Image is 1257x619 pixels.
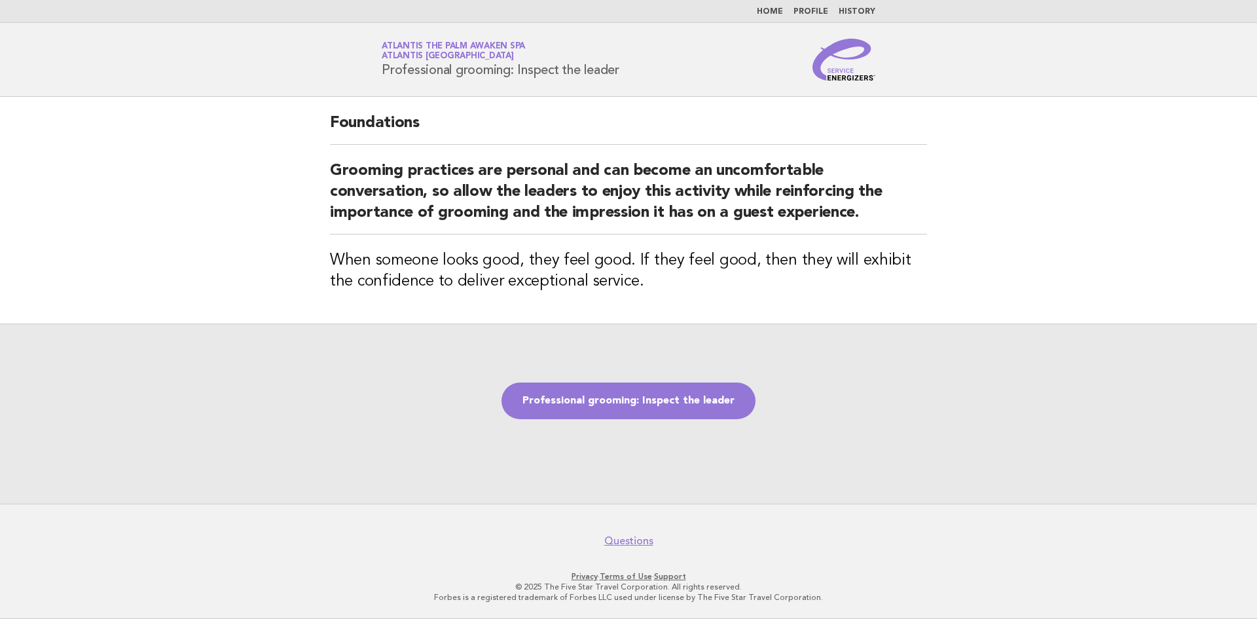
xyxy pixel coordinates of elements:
a: Professional grooming: Inspect the leader [501,383,756,419]
h1: Professional grooming: Inspect the leader [382,43,619,77]
a: Profile [793,8,828,16]
a: Home [757,8,783,16]
a: Terms of Use [600,572,652,581]
a: Privacy [572,572,598,581]
span: Atlantis [GEOGRAPHIC_DATA] [382,52,514,61]
a: Support [654,572,686,581]
h3: When someone looks good, they feel good. If they feel good, then they will exhibit the confidence... [330,250,927,292]
img: Service Energizers [812,39,875,81]
p: Forbes is a registered trademark of Forbes LLC used under license by The Five Star Travel Corpora... [228,592,1029,603]
a: History [839,8,875,16]
p: · · [228,571,1029,582]
a: Questions [604,535,653,548]
h2: Foundations [330,113,927,145]
a: Atlantis The Palm Awaken SpaAtlantis [GEOGRAPHIC_DATA] [382,42,525,60]
p: © 2025 The Five Star Travel Corporation. All rights reserved. [228,582,1029,592]
h2: Grooming practices are personal and can become an uncomfortable conversation, so allow the leader... [330,160,927,234]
